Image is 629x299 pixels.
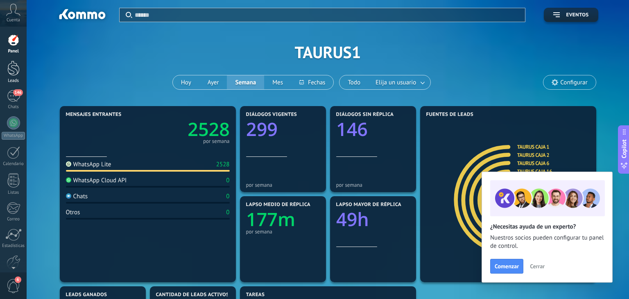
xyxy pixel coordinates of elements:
[13,89,23,96] span: 146
[620,140,628,159] span: Copilot
[495,263,519,269] span: Comenzar
[7,18,20,23] span: Cuenta
[2,243,25,249] div: Estadísticas
[2,161,25,167] div: Calendario
[2,217,25,222] div: Correo
[544,8,598,22] button: Eventos
[2,132,25,140] div: WhatsApp
[566,12,588,18] span: Eventos
[2,78,25,84] div: Leads
[2,190,25,195] div: Listas
[490,234,604,250] span: Nuestros socios pueden configurar tu panel de control.
[530,263,545,269] span: Cerrar
[526,260,548,272] button: Cerrar
[490,223,604,231] h2: ¿Necesitas ayuda de un experto?
[2,104,25,110] div: Chats
[15,276,21,283] span: 6
[2,49,25,54] div: Panel
[490,259,523,274] button: Comenzar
